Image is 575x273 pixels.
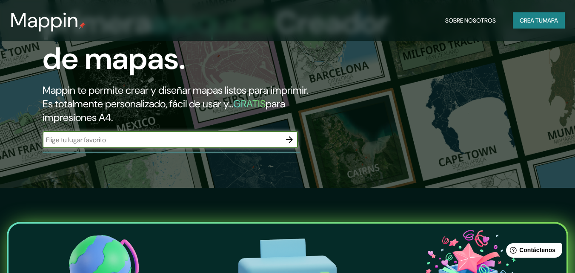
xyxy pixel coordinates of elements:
[43,97,233,110] font: Es totalmente personalizado, fácil de usar y...
[513,12,565,29] button: Crea tumapa
[43,83,309,97] font: Mappin te permite crear y diseñar mapas listos para imprimir.
[520,17,543,24] font: Crea tu
[233,97,266,110] font: GRATIS
[543,17,558,24] font: mapa
[43,97,285,124] font: para impresiones A4.
[10,7,79,34] font: Mappin
[43,135,281,145] input: Elige tu lugar favorito
[445,17,496,24] font: Sobre nosotros
[442,12,499,29] button: Sobre nosotros
[79,22,86,29] img: pin de mapeo
[499,240,566,264] iframe: Lanzador de widgets de ayuda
